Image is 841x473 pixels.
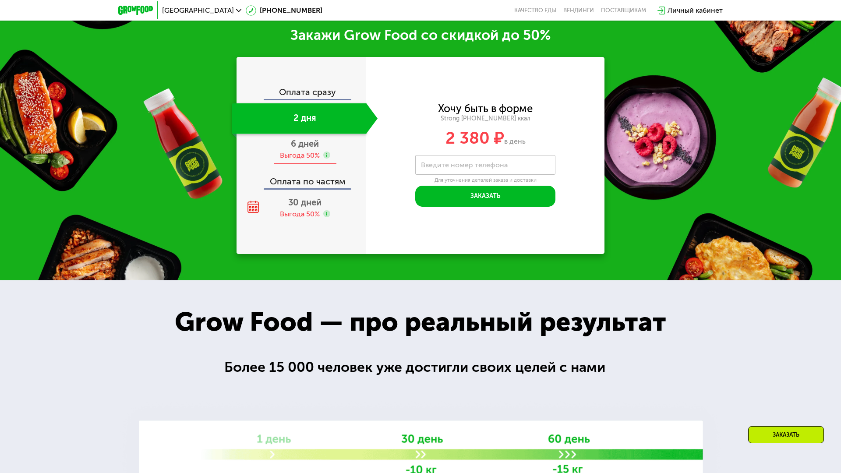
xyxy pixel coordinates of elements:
span: 6 дней [291,138,319,149]
div: Заказать [748,426,824,443]
div: поставщикам [601,7,646,14]
span: [GEOGRAPHIC_DATA] [162,7,234,14]
span: 2 380 ₽ [445,128,504,148]
div: Выгода 50% [280,209,320,219]
span: 30 дней [288,197,322,208]
a: Вендинги [563,7,594,14]
div: Выгода 50% [280,151,320,160]
div: Grow Food — про реальный результат [155,302,686,342]
button: Заказать [415,186,555,207]
span: в день [504,137,526,145]
a: [PHONE_NUMBER] [246,5,322,16]
div: Для уточнения деталей заказа и доставки [415,177,555,184]
a: Качество еды [514,7,556,14]
label: Введите номер телефона [421,162,508,167]
div: Оплата сразу [237,88,366,99]
div: Strong [PHONE_NUMBER] ккал [366,115,604,123]
div: Хочу быть в форме [438,104,533,113]
div: Личный кабинет [668,5,723,16]
div: Более 15 000 человек уже достигли своих целей с нами [224,357,617,378]
div: Оплата по частям [237,168,366,188]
